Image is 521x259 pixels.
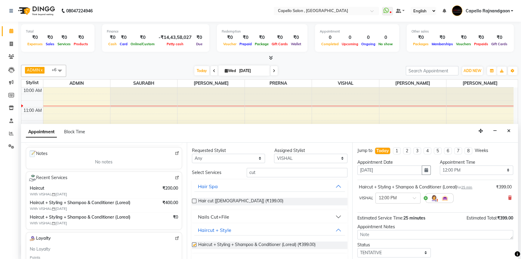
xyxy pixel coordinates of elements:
[198,213,229,220] div: Nails Cut+File
[40,68,43,72] a: x
[444,147,452,154] li: 6
[26,127,57,137] span: Appointment
[357,224,513,230] div: Appointment Notes
[430,34,455,41] div: ₹0
[222,34,238,41] div: ₹0
[30,246,50,252] span: No Loyalty
[194,181,345,192] button: Hair Spa
[245,80,312,87] span: PRERNA
[430,194,438,202] img: Hairdresser.png
[359,195,373,201] span: VISHAL
[26,29,90,34] div: Total
[173,214,178,220] span: ₹0
[496,184,512,190] div: ₹399.00
[340,34,360,41] div: 0
[198,226,231,234] div: Haircut + Style
[26,34,44,41] div: ₹0
[413,147,421,154] li: 3
[270,34,289,41] div: ₹0
[30,185,141,191] span: Haircut
[238,34,253,41] div: ₹0
[195,42,204,46] span: Due
[464,68,481,73] span: ADD NEW
[30,191,105,197] span: With VISHAL [DATE]
[393,147,401,154] li: 1
[194,66,209,75] span: Today
[446,80,513,87] span: [PERSON_NAME]
[455,42,473,46] span: Vouchers
[377,34,394,41] div: 0
[187,169,242,176] div: Select Services
[129,34,156,41] div: ₹0
[21,80,43,86] div: Stylist
[253,34,270,41] div: ₹0
[504,126,513,136] button: Close
[430,42,455,46] span: Memberships
[253,42,270,46] span: Package
[320,42,340,46] span: Completed
[357,147,372,154] div: Jump to
[462,67,483,75] button: ADD NEW
[30,220,105,226] span: With VISHAL [DATE]
[360,34,377,41] div: 0
[129,42,156,46] span: Online/Custom
[162,185,178,191] span: ₹200.00
[359,184,472,190] div: Haircut + Styling + Shampoo & Conditioner (Loreal)
[247,168,347,177] input: Search by service name
[320,29,394,34] div: Appointment
[497,215,513,221] span: ₹399.00
[56,42,72,46] span: Services
[238,42,253,46] span: Prepaid
[357,242,431,248] div: Status
[177,80,244,87] span: [PERSON_NAME]
[320,34,340,41] div: 0
[403,147,411,154] li: 2
[222,42,238,46] span: Voucher
[198,242,316,249] span: Haircut + Styling + Shampoo & Conditioner (Loreal) (₹399.00)
[165,42,185,46] span: Petty cash
[455,34,473,41] div: ₹0
[465,8,510,14] span: Capello Rajnandgaon
[22,107,43,114] div: 11:00 AM
[44,42,56,46] span: Sales
[454,147,462,154] li: 7
[467,215,497,221] span: Estimated Total:
[274,147,347,154] div: Assigned Stylist
[457,185,472,189] small: for
[357,159,431,166] div: Appointment Date
[340,42,360,46] span: Upcoming
[107,29,205,34] div: Finance
[412,34,430,41] div: ₹0
[464,147,472,154] li: 8
[110,80,177,87] span: SAURABH
[29,150,48,158] span: Notes
[30,200,141,206] span: Haircut + Styling + Shampoo & Conditioner (Loreal)
[162,200,178,206] span: ₹400.00
[223,68,237,73] span: Wed
[44,34,56,41] div: ₹0
[156,34,194,41] div: -₹14,43,58,027
[473,42,490,46] span: Prepaids
[66,2,93,19] b: 08047224946
[357,215,403,221] span: Estimated Service Time:
[30,206,105,211] span: With VISHAL [DATE]
[72,42,90,46] span: Products
[72,34,90,41] div: ₹0
[22,87,43,94] div: 10:00 AM
[412,42,430,46] span: Packages
[376,148,389,154] div: Today
[198,198,283,205] span: Hair cut [[DEMOGRAPHIC_DATA]] (₹199.00)
[473,34,490,41] div: ₹0
[441,194,449,202] img: Interior.png
[475,147,488,154] div: Weeks
[95,159,113,165] span: No notes
[194,211,345,222] button: Nails Cut+File
[434,147,442,154] li: 5
[406,66,458,75] input: Search Appointment
[461,185,472,189] span: 25 min
[360,42,377,46] span: Ongoing
[198,183,218,190] div: Hair Spa
[237,66,267,75] input: 2025-09-03
[107,34,118,41] div: ₹0
[270,42,289,46] span: Gift Cards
